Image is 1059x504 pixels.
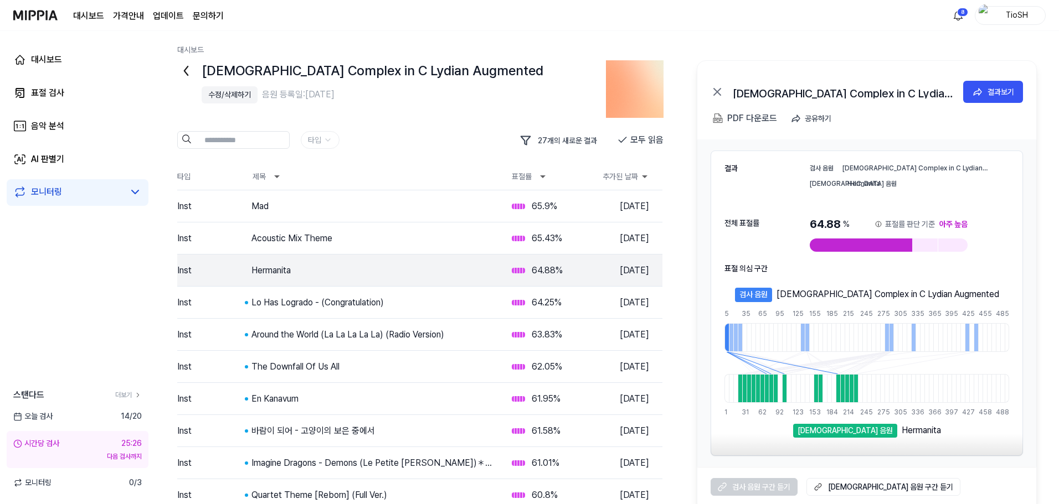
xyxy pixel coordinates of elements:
td: Inst [177,191,244,222]
div: 65.9 % [532,200,557,213]
div: 표절률 판단 기준 [885,216,935,232]
div: 125 [793,309,797,319]
div: 123 [793,407,797,417]
div: 458 [979,407,983,417]
button: 알림8 [949,7,967,24]
a: 대시보드 [7,46,148,73]
a: 더보기 [115,390,142,400]
div: Mad [251,200,494,213]
button: 27개의 새로운 결과 [515,131,606,150]
div: 모니터링 [31,185,62,199]
td: [DATE] [611,255,662,286]
td: [DATE] [611,351,662,382]
button: PDF 다운로드 [711,107,779,129]
div: 305 [894,309,898,319]
div: 305 [894,407,898,417]
div: 8 [957,8,968,17]
div: 61.58 % [532,424,561,438]
div: 92 [775,407,780,417]
div: 공유하기 [805,112,831,124]
span: 모니터링 [13,477,52,489]
div: 63.83 % [532,328,562,341]
a: 결과보기 [963,81,1023,103]
div: 155 [809,309,814,319]
div: 60.8 % [532,489,558,502]
td: Inst [177,383,244,414]
img: thumbnail_240_17.png [606,60,664,118]
div: 427 [962,407,967,417]
div: [DEMOGRAPHIC_DATA] Complex in C Lydian Augmented [777,288,999,301]
div: 62 [758,407,763,417]
div: 245 [860,309,865,319]
td: Inst [177,448,244,479]
a: 음악 분석 [7,113,148,139]
div: 153 [809,407,814,417]
td: Inst [177,255,244,286]
div: TioSH [995,9,1039,21]
div: 184 [826,407,831,417]
div: Around the World (La La La La La) (Radio Version) [251,328,494,341]
div: 61.95 % [532,392,561,406]
div: 455 [979,309,983,319]
span: 14 / 20 [121,411,142,422]
a: 표절 검사 [7,80,148,106]
span: 오늘 검사 [13,411,53,422]
a: AI 판별기 [7,146,148,173]
div: 음원 등록일: [DATE] [262,88,335,101]
div: Hermanita [902,424,941,434]
div: 표절 검사 [31,86,64,100]
div: AI 판별기 [31,153,64,166]
div: 바람이 되어 - 고양이의 보은 중에서 [251,424,494,438]
td: Inst [177,415,244,446]
div: 395 [945,309,949,319]
div: 95 [775,309,780,319]
div: 검사 음원 [735,288,772,302]
div: 488 [996,407,1009,417]
button: 모두 읽음 [617,131,664,149]
div: 1 [724,407,729,417]
div: Hermanita [847,178,1009,189]
div: 35 [742,309,746,319]
div: 64.25 % [532,296,562,309]
div: 31 [742,407,746,417]
a: 대시보드 [73,9,104,23]
div: Imagine Dragons - Demons (Le Petite [PERSON_NAME])＊＊FREE DOWNLOAD＊＊ [251,456,494,470]
div: 전체 표절률 [724,216,799,231]
div: Quartet Theme [Reborn] (Full Ver.) [251,489,494,502]
a: 결과검사 음원[DEMOGRAPHIC_DATA] Complex in C Lydian Augmented[DEMOGRAPHIC_DATA] 음원Hermanita전체 표절률64.88%... [697,139,1036,467]
a: [DEMOGRAPHIC_DATA] 음원 구간 듣기 [806,478,960,496]
img: Search [182,134,191,144]
button: 공유하기 [786,107,840,129]
div: 65 [758,309,763,319]
div: 다음 검사까지 [13,451,142,461]
div: 아주 높음 [939,216,968,232]
a: 대시보드 [177,45,204,54]
td: [DATE] [611,287,662,318]
td: [DATE] [611,191,662,222]
button: profileTioSH [975,6,1046,25]
div: Acoustic Mix Theme [251,232,494,245]
div: 275 [877,407,882,417]
td: [DATE] [611,383,662,414]
div: 5 [724,309,729,319]
div: 결과보기 [988,86,1014,98]
div: 215 [843,309,847,319]
div: 336 [911,407,916,417]
div: 61.01 % [532,456,559,470]
button: 가격안내 [113,9,144,23]
span: 0 / 3 [129,477,142,489]
img: information [874,220,883,228]
div: 365 [928,309,933,319]
div: 수정/삭제하기 [208,89,251,101]
div: 425 [962,309,967,319]
td: Inst [177,287,244,318]
div: [DEMOGRAPHIC_DATA] Complex in C Lydian Augmented [202,60,595,81]
div: [DEMOGRAPHIC_DATA] Complex in C Lydian Augmented [733,85,954,98]
div: 397 [945,407,949,417]
td: Inst [177,319,244,350]
img: PDF Download [713,113,723,123]
div: En Kanavum [251,392,494,406]
div: 335 [911,309,916,319]
div: [DEMOGRAPHIC_DATA] 음원 [793,424,897,438]
div: The Downfall Of Us All [251,360,494,373]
